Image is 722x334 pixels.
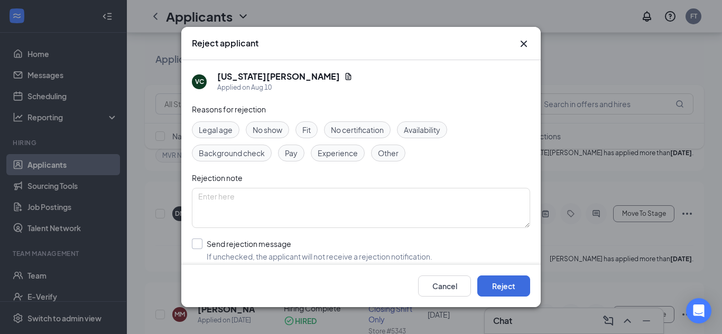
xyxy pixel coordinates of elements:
span: Experience [318,147,358,159]
span: Reasons for rejection [192,104,266,114]
button: Close [517,37,530,50]
span: Pay [285,147,298,159]
svg: Document [344,72,353,81]
svg: Cross [517,37,530,50]
div: Applied on Aug 10 [217,82,353,93]
button: Cancel [418,275,471,297]
div: Open Intercom Messenger [686,298,711,323]
span: Legal age [199,124,233,136]
span: Fit [302,124,311,136]
h3: Reject applicant [192,37,258,49]
span: No certification [331,124,384,136]
button: Reject [477,275,530,297]
span: Background check [199,147,265,159]
span: No show [253,124,282,136]
span: Rejection note [192,173,243,183]
span: Other [378,147,399,159]
span: Availability [404,124,440,136]
div: VC [195,77,204,86]
h5: [US_STATE][PERSON_NAME] [217,71,340,82]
